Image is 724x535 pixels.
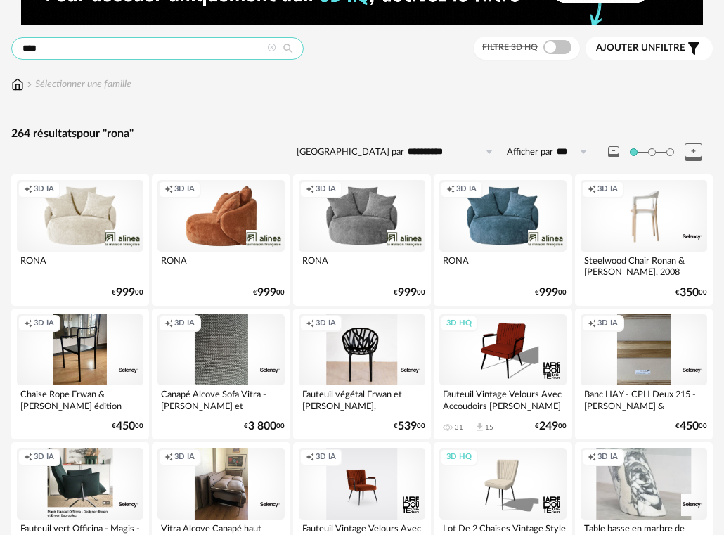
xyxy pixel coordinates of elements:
[455,423,463,432] div: 31
[112,288,143,297] div: € 00
[507,146,553,158] label: Afficher par
[434,174,571,305] a: Creation icon 3D IA RONA €99900
[596,42,685,54] span: filtre
[588,452,596,463] span: Creation icon
[164,184,173,195] span: Creation icon
[539,422,558,431] span: 249
[34,318,54,329] span: 3D IA
[398,288,417,297] span: 999
[152,174,290,305] a: Creation icon 3D IA RONA €99900
[597,452,618,463] span: 3D IA
[299,385,425,413] div: Fauteuil végétal Erwan et [PERSON_NAME], [GEOGRAPHIC_DATA]
[11,174,149,305] a: Creation icon 3D IA RONA €99900
[306,452,314,463] span: Creation icon
[446,184,455,195] span: Creation icon
[157,252,284,280] div: RONA
[11,127,713,141] div: 264 résultats
[164,318,173,329] span: Creation icon
[439,385,566,413] div: Fauteuil Vintage Velours Avec Accoudoirs [PERSON_NAME]
[299,252,425,280] div: RONA
[24,77,131,91] div: Sélectionner une famille
[316,452,336,463] span: 3D IA
[588,318,596,329] span: Creation icon
[17,385,143,413] div: Chaise Rope Erwan & [PERSON_NAME] édition Artek
[293,174,431,305] a: Creation icon 3D IA RONA €99900
[152,309,290,439] a: Creation icon 3D IA Canapé Alcove Sofa Vitra - [PERSON_NAME] et [PERSON_NAME] €3 80000
[244,422,285,431] div: € 00
[535,422,567,431] div: € 00
[586,37,713,60] button: Ajouter unfiltre Filter icon
[116,422,135,431] span: 450
[588,184,596,195] span: Creation icon
[77,128,134,139] span: pour "rona"
[157,385,284,413] div: Canapé Alcove Sofa Vitra - [PERSON_NAME] et [PERSON_NAME]
[581,252,707,280] div: Steelwood Chair Ronan & [PERSON_NAME], 2008
[680,422,699,431] span: 450
[24,77,35,91] img: svg+xml;base64,PHN2ZyB3aWR0aD0iMTYiIGhlaWdodD0iMTYiIHZpZXdCb3g9IjAgMCAxNiAxNiIgZmlsbD0ibm9uZSIgeG...
[293,309,431,439] a: Creation icon 3D IA Fauteuil végétal Erwan et [PERSON_NAME], [GEOGRAPHIC_DATA] €53900
[398,422,417,431] span: 539
[24,318,32,329] span: Creation icon
[394,422,425,431] div: € 00
[596,43,655,53] span: Ajouter un
[11,309,149,439] a: Creation icon 3D IA Chaise Rope Erwan & [PERSON_NAME] édition Artek €45000
[24,184,32,195] span: Creation icon
[575,174,713,305] a: Creation icon 3D IA Steelwood Chair Ronan & [PERSON_NAME], 2008 €35000
[164,452,173,463] span: Creation icon
[306,184,314,195] span: Creation icon
[440,449,478,466] div: 3D HQ
[316,184,336,195] span: 3D IA
[581,385,707,413] div: Banc HAY - CPH Deux 215 - [PERSON_NAME] & [PERSON_NAME]
[297,146,404,158] label: [GEOGRAPHIC_DATA] par
[440,315,478,333] div: 3D HQ
[11,77,24,91] img: svg+xml;base64,PHN2ZyB3aWR0aD0iMTYiIGhlaWdodD0iMTciIHZpZXdCb3g9IjAgMCAxNiAxNyIgZmlsbD0ibm9uZSIgeG...
[474,422,485,432] span: Download icon
[17,252,143,280] div: RONA
[316,318,336,329] span: 3D IA
[112,422,143,431] div: € 00
[174,318,195,329] span: 3D IA
[257,288,276,297] span: 999
[680,288,699,297] span: 350
[34,184,54,195] span: 3D IA
[539,288,558,297] span: 999
[306,318,314,329] span: Creation icon
[24,452,32,463] span: Creation icon
[685,40,702,57] span: Filter icon
[456,184,477,195] span: 3D IA
[597,318,618,329] span: 3D IA
[675,422,707,431] div: € 00
[675,288,707,297] div: € 00
[174,452,195,463] span: 3D IA
[34,452,54,463] span: 3D IA
[485,423,493,432] div: 15
[434,309,571,439] a: 3D HQ Fauteuil Vintage Velours Avec Accoudoirs [PERSON_NAME] 31 Download icon 15 €24900
[253,288,285,297] div: € 00
[174,184,195,195] span: 3D IA
[535,288,567,297] div: € 00
[248,422,276,431] span: 3 800
[597,184,618,195] span: 3D IA
[575,309,713,439] a: Creation icon 3D IA Banc HAY - CPH Deux 215 - [PERSON_NAME] & [PERSON_NAME] €45000
[116,288,135,297] span: 999
[482,43,538,51] span: Filtre 3D HQ
[439,252,566,280] div: RONA
[394,288,425,297] div: € 00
